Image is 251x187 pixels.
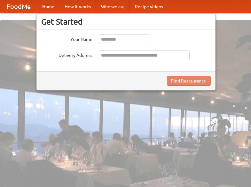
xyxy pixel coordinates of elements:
[130,0,168,13] a: Recipe videos
[96,0,130,13] a: Who we are
[41,17,211,27] h3: Get Started
[41,51,92,58] label: Delivery Address
[41,35,92,43] label: Your Name
[59,0,96,13] a: How it works
[167,76,211,86] button: Find Restaurants!
[37,0,59,13] a: Home
[0,0,37,13] a: FoodMe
